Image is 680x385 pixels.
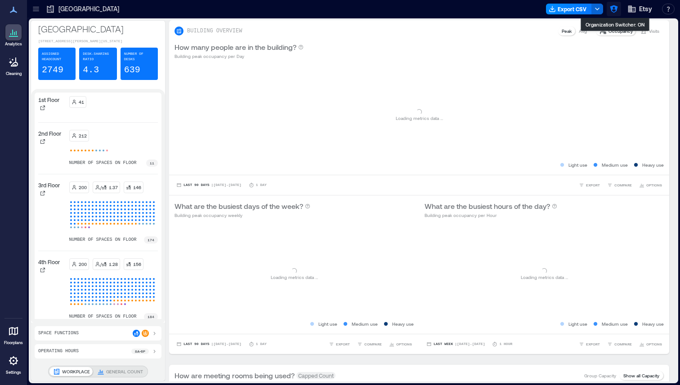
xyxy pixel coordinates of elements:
[649,27,659,35] p: Visits
[124,51,154,62] p: Number of Desks
[577,340,602,349] button: EXPORT
[1,320,26,348] a: Floorplans
[83,51,113,62] p: Desk-sharing ratio
[69,159,137,167] p: number of spaces on floor
[79,261,87,268] p: 200
[174,181,243,190] button: Last 90 Days |[DATE]-[DATE]
[62,368,90,375] p: WORKPLACE
[586,182,600,188] span: EXPORT
[364,341,382,347] span: COMPARE
[109,261,118,268] p: 1.28
[608,27,633,35] p: Occupancy
[396,115,443,122] p: Loading metrics data ...
[38,348,79,355] p: Operating Hours
[296,372,336,379] span: Capped Count
[174,340,243,349] button: Last 90 Days |[DATE]-[DATE]
[106,368,143,375] p: GENERAL COUNT
[148,314,154,319] p: 184
[637,340,664,349] button: OPTIONS
[42,64,63,76] p: 2749
[605,181,634,190] button: COMPARE
[38,330,79,337] p: Space Functions
[499,341,512,347] p: 1 Hour
[38,130,61,137] p: 2nd Floor
[577,181,602,190] button: EXPORT
[605,340,634,349] button: COMPARE
[521,274,568,281] p: Loading metrics data ...
[100,261,102,268] p: /
[387,340,414,349] button: OPTIONS
[568,320,587,327] p: Light use
[133,184,141,191] p: 146
[568,161,587,168] p: Light use
[3,350,24,378] a: Settings
[69,313,137,320] p: number of spaces on floor
[79,132,87,139] p: 212
[58,4,119,13] p: [GEOGRAPHIC_DATA]
[174,370,295,381] p: How are meeting rooms being used?
[602,320,628,327] p: Medium use
[42,51,72,62] p: Assigned Headcount
[646,182,662,188] span: OPTIONS
[425,201,550,212] p: What are the busiest hours of the day?
[109,184,118,191] p: 1.37
[38,39,158,44] p: [STREET_ADDRESS][PERSON_NAME][US_STATE]
[639,4,652,13] span: Etsy
[135,349,145,354] p: 8a - 6p
[546,4,592,14] button: Export CSV
[5,41,22,47] p: Analytics
[425,212,557,219] p: Building peak occupancy per Hour
[642,161,664,168] p: Heavy use
[637,181,664,190] button: OPTIONS
[2,22,25,49] a: Analytics
[625,2,655,16] button: Etsy
[614,182,632,188] span: COMPARE
[623,372,659,379] p: Show all Capacity
[614,341,632,347] span: COMPARE
[355,340,384,349] button: COMPARE
[174,42,296,53] p: How many people are in the building?
[579,27,587,35] p: Avg
[425,340,487,349] button: Last Week |[DATE]-[DATE]
[174,201,303,212] p: What are the busiest days of the week?
[79,98,84,106] p: 41
[584,372,616,379] p: Group Capacity
[352,320,378,327] p: Medium use
[586,341,600,347] span: EXPORT
[38,181,60,189] p: 3rd Floor
[174,53,304,60] p: Building peak occupancy per Day
[79,184,87,191] p: 200
[318,320,337,327] p: Light use
[562,27,572,35] p: Peak
[150,160,154,166] p: 11
[327,340,352,349] button: EXPORT
[256,341,267,347] p: 1 Day
[148,237,154,243] p: 174
[6,71,22,76] p: Cleaning
[602,161,628,168] p: Medium use
[187,27,242,35] p: BUILDING OVERVIEW
[256,182,267,188] p: 1 Day
[396,341,412,347] span: OPTIONS
[69,236,137,243] p: number of spaces on floor
[133,261,141,268] p: 156
[38,258,60,266] p: 4th Floor
[392,320,414,327] p: Heavy use
[124,64,140,76] p: 639
[174,212,310,219] p: Building peak occupancy weekly
[336,341,350,347] span: EXPORT
[642,320,664,327] p: Heavy use
[6,370,21,375] p: Settings
[271,274,318,281] p: Loading metrics data ...
[83,64,99,76] p: 4.3
[2,51,25,79] a: Cleaning
[38,22,158,35] p: [GEOGRAPHIC_DATA]
[38,96,59,103] p: 1st Floor
[4,340,23,345] p: Floorplans
[646,341,662,347] span: OPTIONS
[100,184,102,191] p: /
